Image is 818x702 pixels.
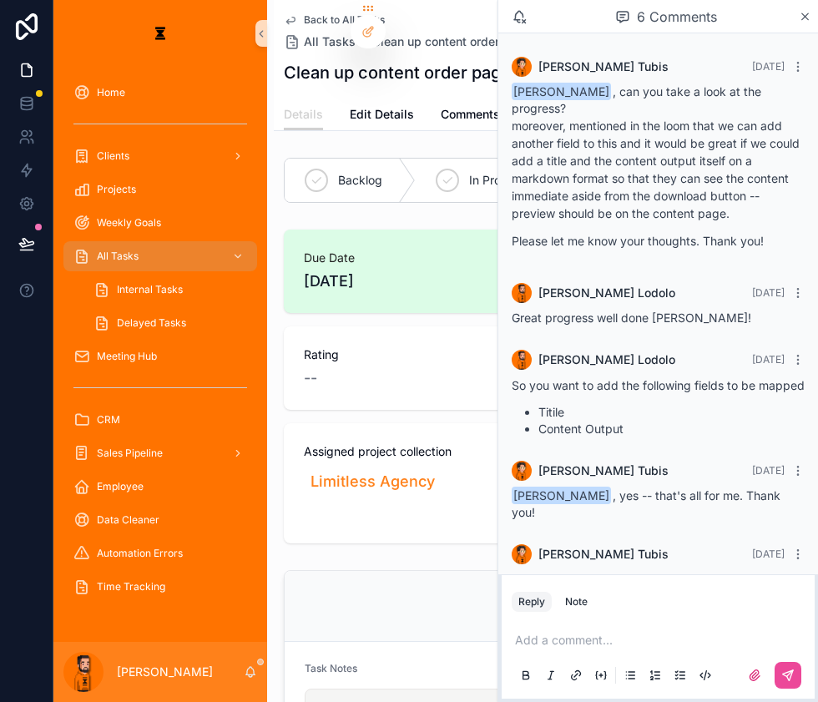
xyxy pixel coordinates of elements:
span: [PERSON_NAME] Lodolo [538,285,675,301]
a: Limitless Agency [304,467,442,497]
a: Edit Details [350,99,414,133]
button: Note [558,592,594,612]
a: Clients [63,141,257,171]
a: Back to All Tasks [284,13,385,27]
a: Weekly Goals [63,208,257,238]
span: [DATE] [752,286,785,299]
span: Delayed Tasks [117,316,186,330]
a: Sales Pipeline [63,438,257,468]
span: [DATE] [752,60,785,73]
span: Employee [97,480,144,493]
span: In Process [469,172,526,189]
a: Automation Errors [63,538,257,568]
a: All Tasks [284,33,356,50]
div: Note [565,595,588,609]
a: Data Cleaner [63,505,257,535]
span: Automation Errors [97,547,183,560]
span: -- [304,366,317,390]
div: scrollable content [53,67,267,621]
span: Backlog [338,172,382,189]
div: , can you take a look at the progress? [512,83,805,250]
span: [DATE] [752,464,785,477]
a: All Tasks [63,241,257,271]
span: Details [284,106,323,123]
span: CRM [97,413,120,427]
a: Internal Tasks [83,275,257,305]
a: Home [63,78,257,108]
span: [DATE] [752,548,785,560]
span: Weekly Goals [97,216,161,230]
span: [PERSON_NAME] Tubis [538,462,669,479]
span: [PERSON_NAME] Lodolo [538,351,675,368]
span: All Tasks [304,33,356,50]
a: Delayed Tasks [83,308,257,338]
span: [PERSON_NAME] Tubis [538,546,669,563]
span: All Tasks [97,250,139,263]
li: Content Output [538,421,805,437]
span: , yes -- that's all for me. Thank you! [512,488,780,519]
a: Clean up content order pages [372,33,538,50]
h1: Clean up content order pages [284,61,520,84]
span: Assigned project collection [304,443,519,460]
span: Data Cleaner [97,513,159,527]
span: Edit Details [350,106,414,123]
p: moreover, mentioned in the loom that we can add another field to this and it would be great if we... [512,117,805,222]
span: Due Date [304,250,519,266]
a: Employee [63,472,257,502]
span: Clients [97,149,129,163]
span: [PERSON_NAME] Tubis [538,58,669,75]
span: Task Notes [305,662,357,674]
span: Anything else I should follow up with? Thank you! [512,572,780,586]
span: [PERSON_NAME] [512,487,611,504]
span: Great progress well done [PERSON_NAME]! [512,311,751,325]
span: Rating [304,346,519,363]
span: Meeting Hub [97,350,157,363]
span: Limitless Agency [311,470,435,493]
a: CRM [63,405,257,435]
span: Back to All Tasks [304,13,385,27]
a: Comments [441,99,500,133]
span: [DATE] [304,270,519,293]
a: Details [284,99,323,131]
a: Meeting Hub [63,341,257,371]
span: [PERSON_NAME] [512,83,611,100]
span: Sales Pipeline [97,447,163,460]
li: Titile [538,404,805,421]
p: [PERSON_NAME] [117,664,213,680]
span: [DATE] [752,353,785,366]
img: App logo [147,20,174,47]
a: Projects [63,174,257,205]
span: 6 Comments [637,7,717,27]
span: Comments [441,106,500,123]
span: Home [97,86,125,99]
p: So you want to add the following fields to be mapped [512,376,805,394]
button: Reply [512,592,552,612]
span: Projects [97,183,136,196]
p: Please let me know your thoughts. Thank you! [512,232,805,250]
span: Internal Tasks [117,283,183,296]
